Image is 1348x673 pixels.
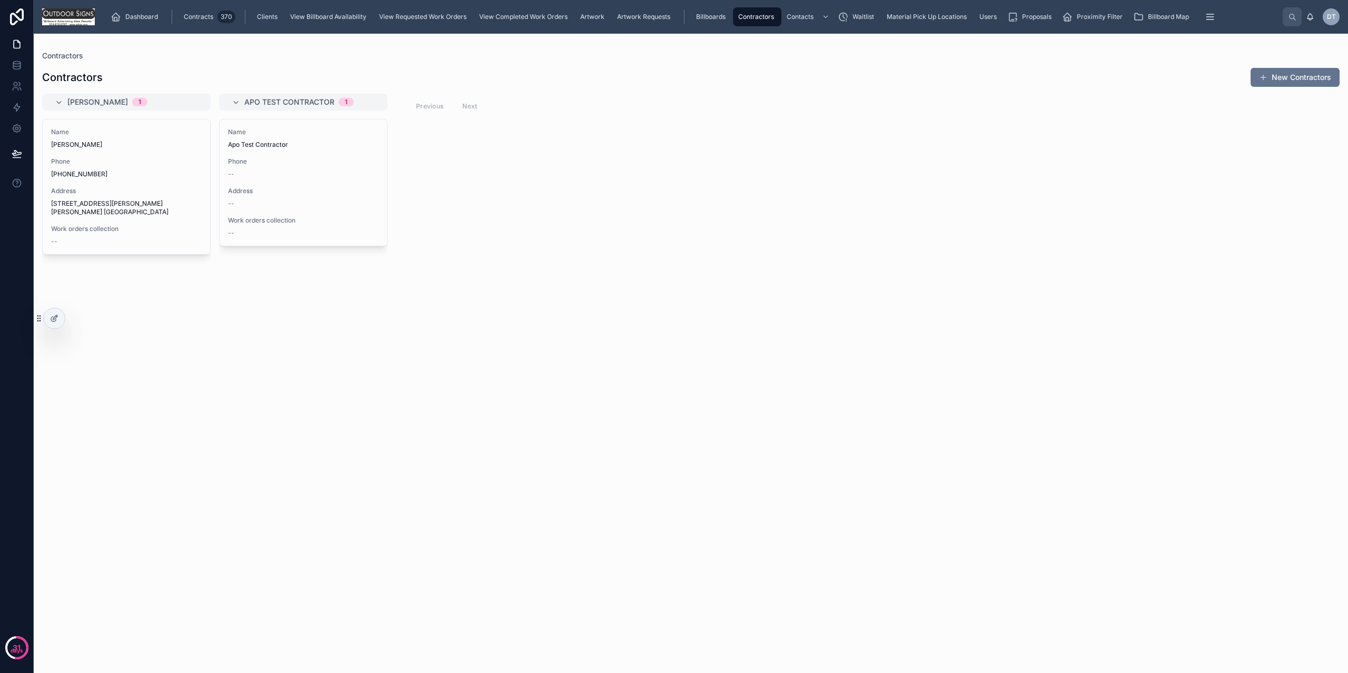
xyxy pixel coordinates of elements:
img: App logo [42,8,95,25]
span: Artwork [580,13,604,21]
a: NameApo Test ContractorPhone--Address--Work orders collection-- [219,119,388,246]
h1: Contractors [42,70,103,85]
a: Billboard Map [1130,7,1196,26]
a: Contractors [733,7,781,26]
span: Apo Test Contractor [228,140,379,149]
span: DT [1327,13,1336,21]
span: Phone [228,157,379,166]
a: Waitlist [835,7,881,26]
span: [PERSON_NAME] [51,140,202,149]
p: days [11,647,23,655]
span: Users [979,13,997,21]
span: -- [228,170,234,178]
span: Contacts [787,13,814,21]
a: Proposals [1004,7,1059,26]
a: Artwork Requests [612,7,678,26]
span: Waitlist [853,13,874,21]
span: Material Pick Up Locations [887,13,967,21]
span: Clients [257,13,277,21]
span: Artwork Requests [617,13,670,21]
span: Dashboard [125,13,158,21]
span: Contracts [184,13,213,21]
div: 1 [138,98,141,106]
a: Billboards [691,7,733,26]
div: 370 [217,11,235,23]
span: View Billboard Availability [290,13,366,21]
span: Billboards [696,13,726,21]
span: -- [228,199,234,208]
span: Proximity Filter [1077,13,1123,21]
a: View Completed Work Orders [474,7,575,26]
div: scrollable content [103,5,1283,28]
div: 1 [345,98,348,106]
span: [PHONE_NUMBER] [51,170,202,178]
span: Work orders collection [228,216,379,225]
span: Proposals [1022,13,1052,21]
span: [PERSON_NAME] [67,97,128,107]
a: Material Pick Up Locations [881,7,974,26]
span: Billboard Map [1148,13,1189,21]
button: New Contractors [1251,68,1340,87]
span: Work orders collection [51,225,202,233]
a: Name[PERSON_NAME]Phone[PHONE_NUMBER]Address[STREET_ADDRESS][PERSON_NAME][PERSON_NAME] [GEOGRAPHIC... [42,119,211,255]
span: View Completed Work Orders [479,13,568,21]
span: Address [51,187,202,195]
span: [STREET_ADDRESS][PERSON_NAME][PERSON_NAME] [GEOGRAPHIC_DATA] [51,199,202,216]
span: Contractors [738,13,774,21]
a: Clients [252,7,285,26]
span: Address [228,187,379,195]
a: Contracts370 [179,7,239,26]
span: -- [228,229,234,237]
a: Contractors [42,51,83,61]
a: View Billboard Availability [285,7,374,26]
span: Phone [51,157,202,166]
a: Dashboard [107,7,165,26]
a: Users [974,7,1004,26]
a: Proximity Filter [1059,7,1130,26]
a: Contacts [781,7,835,26]
span: Name [228,128,379,136]
span: View Requested Work Orders [379,13,467,21]
a: View Requested Work Orders [374,7,474,26]
span: Name [51,128,202,136]
span: Apo Test Contractor [244,97,334,107]
p: 31 [13,642,21,653]
a: Artwork [575,7,612,26]
span: -- [51,237,57,246]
